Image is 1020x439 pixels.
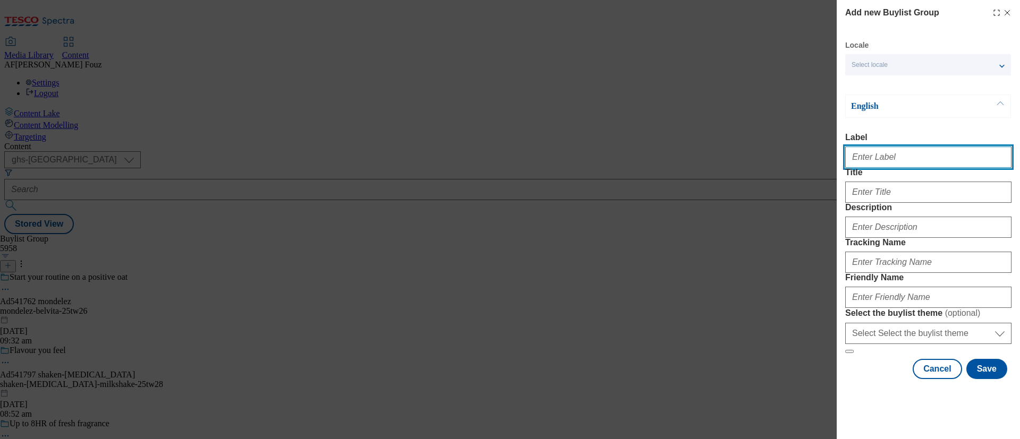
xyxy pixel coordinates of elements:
p: English [851,101,963,111]
input: Enter Friendly Name [845,287,1011,308]
label: Label [845,133,1011,142]
input: Enter Tracking Name [845,252,1011,273]
label: Locale [845,42,869,48]
label: Tracking Name [845,238,1011,247]
span: ( optional ) [945,308,981,317]
span: Select locale [852,61,888,69]
h4: Add new Buylist Group [845,6,939,19]
input: Enter Description [845,217,1011,238]
label: Friendly Name [845,273,1011,282]
button: Cancel [913,359,962,379]
label: Description [845,203,1011,212]
button: Save [966,359,1007,379]
input: Enter Label [845,147,1011,168]
button: Select locale [845,54,1011,75]
input: Enter Title [845,182,1011,203]
label: Title [845,168,1011,177]
label: Select the buylist theme [845,308,1011,319]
